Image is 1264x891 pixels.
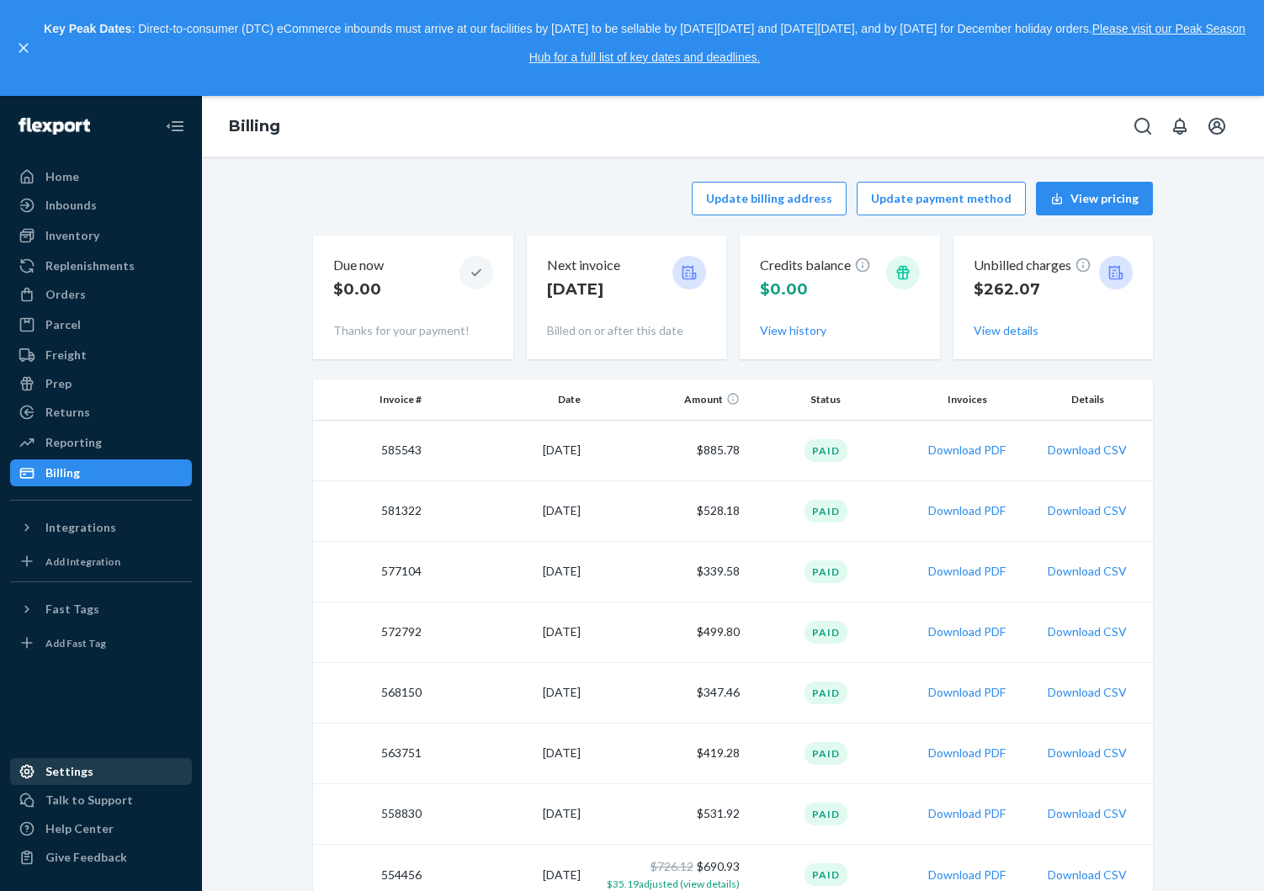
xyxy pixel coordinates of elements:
a: Parcel [10,311,192,338]
a: Home [10,163,192,190]
p: $0.00 [333,278,384,300]
button: Download CSV [1048,623,1127,640]
p: Due now [333,256,384,275]
div: Paid [805,500,847,522]
td: [DATE] [428,723,587,783]
button: Download PDF [928,684,1006,701]
button: Download CSV [1048,745,1127,761]
button: Integrations [10,514,192,541]
th: Details [1029,379,1153,420]
button: Download CSV [1048,867,1127,883]
p: Billed on or after this date [547,322,707,339]
div: Inbounds [45,197,97,214]
td: $499.80 [587,602,746,662]
th: Invoices [906,379,1029,420]
th: Status [746,379,906,420]
button: Download PDF [928,867,1006,883]
td: [DATE] [428,541,587,602]
td: $419.28 [587,723,746,783]
div: Paid [805,621,847,644]
button: View details [974,322,1038,339]
div: Add Integration [45,554,120,569]
th: Amount [587,379,746,420]
a: Settings [10,758,192,785]
button: Download CSV [1048,684,1127,701]
p: Unbilled charges [974,256,1091,275]
a: Add Fast Tag [10,629,192,656]
button: Open notifications [1163,109,1197,143]
div: Parcel [45,316,81,333]
a: Inbounds [10,192,192,219]
div: Paid [805,742,847,765]
p: Credits balance [760,256,871,275]
button: Download PDF [928,442,1006,459]
span: Chat [40,12,74,27]
span: $726.12 [651,859,693,873]
div: Talk to Support [45,792,133,809]
button: Download CSV [1048,502,1127,519]
div: Help Center [45,820,114,837]
div: Add Fast Tag [45,636,106,650]
button: Open Search Box [1126,109,1160,143]
td: [DATE] [428,662,587,723]
button: Download PDF [928,805,1006,822]
a: Help Center [10,815,192,842]
button: close, [15,40,32,56]
td: $347.46 [587,662,746,723]
td: 568150 [313,662,428,723]
div: Replenishments [45,257,135,274]
div: Paid [805,682,847,704]
strong: Key Peak Dates [44,22,131,35]
p: : Direct-to-consumer (DTC) eCommerce inbounds must arrive at our facilities by [DATE] to be sella... [40,15,1249,72]
p: [DATE] [547,278,620,300]
td: 572792 [313,602,428,662]
td: [DATE] [428,420,587,480]
a: Returns [10,399,192,426]
img: Flexport logo [19,118,90,135]
td: [DATE] [428,480,587,541]
a: Orders [10,281,192,308]
td: $531.92 [587,783,746,844]
button: Open account menu [1200,109,1234,143]
button: Download PDF [928,563,1006,580]
td: [DATE] [428,602,587,662]
p: Thanks for your payment! [333,322,493,339]
button: View history [760,322,826,339]
a: Billing [229,117,280,135]
div: Freight [45,347,87,363]
div: Paid [805,560,847,583]
button: View pricing [1036,182,1153,215]
a: Billing [10,459,192,486]
th: Invoice # [313,379,428,420]
button: Give Feedback [10,844,192,871]
button: Download CSV [1048,805,1127,822]
div: Paid [805,863,847,886]
div: Paid [805,439,847,462]
a: Replenishments [10,252,192,279]
span: $0.00 [760,280,808,299]
td: 558830 [313,783,428,844]
div: Reporting [45,434,102,451]
div: Billing [45,464,80,481]
p: Next invoice [547,256,620,275]
div: Fast Tags [45,601,99,618]
div: Paid [805,803,847,825]
td: $528.18 [587,480,746,541]
a: Prep [10,370,192,397]
td: 585543 [313,420,428,480]
p: $262.07 [974,278,1091,300]
a: Freight [10,342,192,369]
td: 577104 [313,541,428,602]
td: $885.78 [587,420,746,480]
button: Download PDF [928,623,1006,640]
a: Inventory [10,222,192,249]
th: Date [428,379,587,420]
div: Settings [45,763,93,780]
div: Orders [45,286,86,303]
a: Please visit our Peak Season Hub for a full list of key dates and deadlines. [529,22,1245,64]
td: [DATE] [428,783,587,844]
button: Update payment method [857,182,1026,215]
button: Download PDF [928,745,1006,761]
button: Download PDF [928,502,1006,519]
button: Update billing address [692,182,847,215]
